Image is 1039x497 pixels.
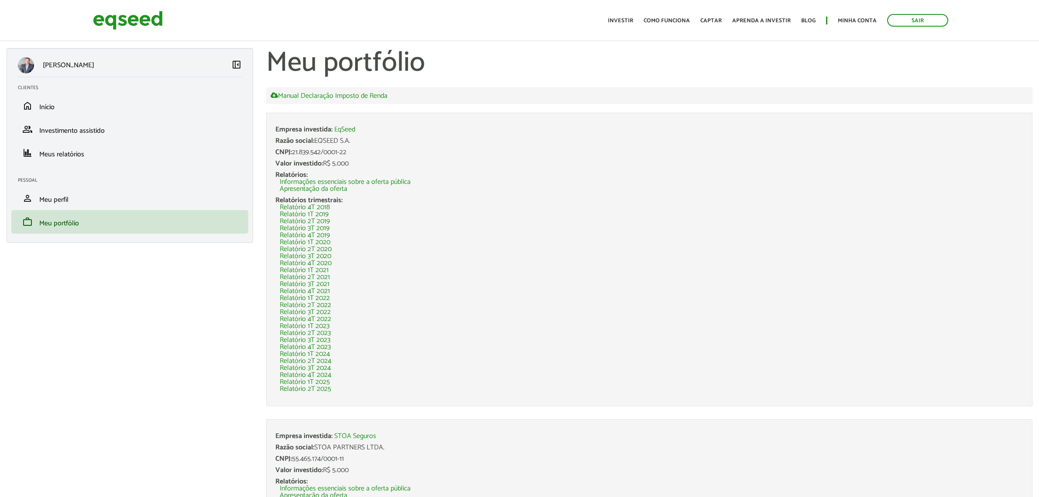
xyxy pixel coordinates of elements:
a: Relatório 4T 2022 [280,316,331,323]
a: Relatório 3T 2023 [280,337,330,344]
li: Investimento assistido [11,117,248,141]
a: financeMeus relatórios [18,148,242,158]
div: 21.839.542/0001-22 [275,149,1023,156]
span: Valor investido: [275,158,323,169]
span: Relatórios: [275,169,308,181]
a: Investir [608,18,633,24]
span: CNPJ: [275,146,292,158]
span: Meus relatórios [39,148,84,160]
a: Sair [887,14,948,27]
span: left_panel_close [231,59,242,70]
a: homeInício [18,100,242,111]
h2: Pessoal [18,178,248,183]
a: Aprenda a investir [732,18,791,24]
span: Razão social: [275,442,314,453]
a: STOA Seguros [334,433,376,440]
a: Relatório 2T 2022 [280,302,331,309]
span: group [22,124,33,135]
a: personMeu perfil [18,193,242,204]
a: workMeu portfólio [18,217,242,227]
span: Empresa investida: [275,124,333,135]
a: Relatório 4T 2024 [280,372,331,379]
p: [PERSON_NAME] [43,61,94,69]
a: Relatório 2T 2025 [280,386,331,393]
div: 55.465.174/0001-11 [275,456,1023,462]
h1: Meu portfólio [266,48,1032,79]
a: Relatório 4T 2021 [280,288,330,295]
a: Colapsar menu [231,59,242,72]
a: Informações essenciais sobre a oferta pública [280,179,411,186]
li: Meu perfil [11,186,248,210]
img: EqSeed [93,9,163,32]
a: groupInvestimento assistido [18,124,242,135]
li: Início [11,94,248,117]
a: Relatório 3T 2021 [280,281,329,288]
a: Relatório 1T 2025 [280,379,330,386]
a: Relatório 4T 2018 [280,204,330,211]
a: Relatório 1T 2024 [280,351,330,358]
div: STOA PARTNERS LTDA. [275,444,1023,451]
span: CNPJ: [275,453,292,465]
a: Apresentação da oferta [280,186,347,193]
span: Investimento assistido [39,125,105,137]
a: Relatório 3T 2022 [280,309,331,316]
a: Relatório 2T 2019 [280,218,330,225]
span: Razão social: [275,135,314,147]
div: EQSEED S.A. [275,138,1023,145]
a: Relatório 2T 2024 [280,358,331,365]
a: Relatório 1T 2020 [280,239,330,246]
a: Relatório 3T 2019 [280,225,329,232]
div: R$ 5.000 [275,160,1023,167]
a: Relatório 3T 2020 [280,253,331,260]
span: Relatórios trimestrais: [275,194,343,206]
a: Relatório 4T 2019 [280,232,330,239]
span: person [22,193,33,204]
a: Relatório 1T 2023 [280,323,329,330]
span: work [22,217,33,227]
span: finance [22,148,33,158]
a: Captar [700,18,722,24]
a: EqSeed [334,126,355,133]
a: Relatório 4T 2023 [280,344,331,351]
a: Manual Declaração Imposto de Renda [271,92,387,100]
span: Valor investido: [275,464,323,476]
span: Relatórios: [275,476,308,487]
a: Relatório 3T 2024 [280,365,331,372]
a: Minha conta [838,18,877,24]
a: Relatório 1T 2022 [280,295,330,302]
h2: Clientes [18,85,248,90]
span: Meu perfil [39,194,69,206]
span: Meu portfólio [39,217,79,229]
a: Como funciona [644,18,690,24]
li: Meu portfólio [11,210,248,234]
span: home [22,100,33,111]
a: Relatório 2T 2020 [280,246,332,253]
a: Relatório 2T 2023 [280,330,331,337]
a: Blog [801,18,816,24]
a: Relatório 2T 2021 [280,274,330,281]
span: Início [39,101,55,113]
li: Meus relatórios [11,141,248,165]
span: Empresa investida: [275,430,333,442]
div: R$ 5.000 [275,467,1023,474]
a: Informações essenciais sobre a oferta pública [280,485,411,492]
a: Relatório 1T 2021 [280,267,329,274]
a: Relatório 1T 2019 [280,211,329,218]
a: Relatório 4T 2020 [280,260,332,267]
